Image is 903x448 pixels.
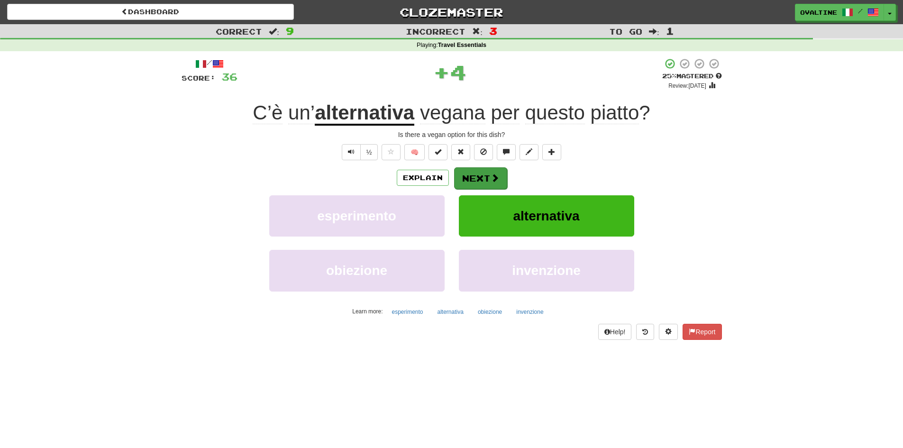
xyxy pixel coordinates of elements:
button: Reset to 0% Mastered (alt+r) [451,144,470,160]
div: Is there a vegan option for this dish? [182,130,722,139]
span: Incorrect [406,27,465,36]
button: Discuss sentence (alt+u) [497,144,516,160]
span: per [491,101,520,124]
a: Dashboard [7,4,294,20]
span: To go [609,27,642,36]
span: un’ [288,101,315,124]
div: / [182,58,237,70]
button: alternativa [459,195,634,237]
button: Explain [397,170,449,186]
span: invenzione [512,263,581,278]
button: Ignore sentence (alt+i) [474,144,493,160]
button: invenzione [511,305,548,319]
span: + [433,58,450,86]
span: 9 [286,25,294,37]
span: obiezione [326,263,387,278]
span: alternativa [513,209,579,223]
strong: Travel Essentials [438,42,486,48]
button: Favorite sentence (alt+f) [382,144,401,160]
span: 4 [450,60,466,84]
span: esperimento [317,209,396,223]
button: Play sentence audio (ctl+space) [342,144,361,160]
button: esperimento [386,305,428,319]
span: Score: [182,74,216,82]
span: Correct [216,27,262,36]
span: : [269,27,279,36]
button: Next [454,167,507,189]
span: ovaltine [800,8,837,17]
button: obiezione [269,250,445,291]
button: esperimento [269,195,445,237]
span: 25 % [662,72,676,80]
span: : [649,27,659,36]
button: Report [683,324,721,340]
button: Add to collection (alt+a) [542,144,561,160]
span: 1 [666,25,674,37]
div: Text-to-speech controls [340,144,378,160]
span: questo [525,101,585,124]
span: C’è [253,101,283,124]
span: piatto [591,101,639,124]
a: Clozemaster [308,4,595,20]
span: / [858,8,863,14]
a: ovaltine / [795,4,884,21]
span: 36 [221,71,237,82]
button: Set this sentence to 100% Mastered (alt+m) [429,144,447,160]
button: ½ [360,144,378,160]
small: Learn more: [352,308,383,315]
button: alternativa [432,305,469,319]
button: Edit sentence (alt+d) [520,144,538,160]
u: alternativa [315,101,414,126]
button: Round history (alt+y) [636,324,654,340]
div: Mastered [662,72,722,81]
small: Review: [DATE] [668,82,706,89]
button: obiezione [473,305,507,319]
span: ? [414,101,650,124]
span: : [472,27,483,36]
button: 🧠 [404,144,425,160]
button: Help! [598,324,632,340]
span: 3 [489,25,497,37]
span: vegana [420,101,485,124]
button: invenzione [459,250,634,291]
